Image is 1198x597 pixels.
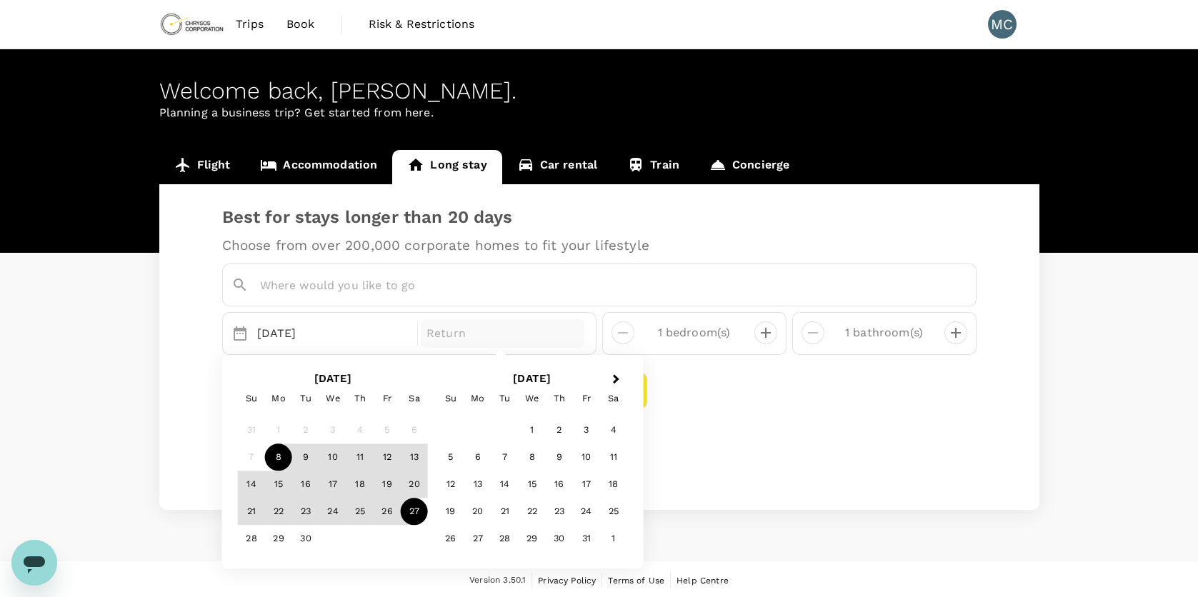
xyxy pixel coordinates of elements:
[346,417,374,444] div: Not available Thursday, September 4th, 2025
[292,385,319,412] div: Tuesday
[374,444,401,471] div: Choose Friday, September 12th, 2025
[677,576,729,586] span: Help Centre
[612,150,694,184] a: Train
[573,417,600,444] div: Choose Friday, October 3rd, 2025
[464,385,491,412] div: Monday
[265,471,292,498] div: Choose Monday, September 15th, 2025
[374,385,401,412] div: Friday
[546,444,573,471] div: Choose Thursday, October 9th, 2025
[694,150,804,184] a: Concierge
[159,78,1039,104] div: Welcome back , [PERSON_NAME] .
[519,444,546,471] div: Choose Wednesday, October 8th, 2025
[346,444,374,471] div: Choose Thursday, September 11th, 2025
[600,526,627,553] div: Choose Saturday, November 1st, 2025
[401,498,428,526] div: Choose Saturday, September 27th, 2025
[238,385,265,412] div: Sunday
[600,417,627,444] div: Choose Saturday, October 4th, 2025
[464,498,491,526] div: Choose Monday, October 20th, 2025
[238,526,265,553] div: Choose Sunday, September 28th, 2025
[608,573,664,588] a: Terms of Use
[469,573,526,588] span: Version 3.50.1
[292,498,319,526] div: Choose Tuesday, September 23rd, 2025
[546,498,573,526] div: Choose Thursday, October 23rd, 2025
[265,417,292,444] div: Not available Monday, September 1st, 2025
[265,444,292,471] div: Not available Monday, September 8th, 2025
[464,471,491,498] div: Choose Monday, October 13th, 2025
[374,417,401,444] div: Not available Friday, September 5th, 2025
[292,471,319,498] div: Choose Tuesday, September 16th, 2025
[260,274,946,296] input: Where would you like to go
[600,471,627,498] div: Choose Saturday, October 18th, 2025
[238,417,265,444] div: Not available Sunday, August 31st, 2025
[988,10,1017,39] div: MC
[236,16,264,33] span: Trips
[401,385,428,412] div: Saturday
[234,372,433,385] h2: [DATE]
[11,540,57,586] iframe: Button to launch messaging window
[251,319,415,348] div: [DATE]
[401,444,428,471] div: Choose Saturday, September 13th, 2025
[573,526,600,553] div: Choose Friday, October 31st, 2025
[437,385,464,412] div: Sunday
[824,324,944,341] p: 1 bathroom(s)
[426,325,579,342] p: Return
[502,150,613,184] a: Car rental
[464,444,491,471] div: Choose Monday, October 6th, 2025
[369,16,475,33] span: Risk & Restrictions
[401,471,428,498] div: Choose Saturday, September 20th, 2025
[437,471,464,498] div: Choose Sunday, October 12th, 2025
[319,417,346,444] div: Not available Wednesday, September 3rd, 2025
[238,417,428,553] div: Month September, 2025
[600,498,627,526] div: Choose Saturday, October 25th, 2025
[286,16,315,33] span: Book
[159,9,225,40] img: Chrysos Corporation
[159,104,1039,121] p: Planning a business trip? Get started from here.
[491,498,519,526] div: Choose Tuesday, October 21st, 2025
[319,385,346,412] div: Wednesday
[319,471,346,498] div: Choose Wednesday, September 17th, 2025
[222,239,977,252] p: Choose from over 200,000 corporate homes to fit your lifestyle
[966,284,969,286] button: Open
[238,498,265,526] div: Choose Sunday, September 21st, 2025
[392,150,501,184] a: Long stay
[437,498,464,526] div: Choose Sunday, October 19th, 2025
[238,471,265,498] div: Choose Sunday, September 14th, 2025
[374,498,401,526] div: Choose Friday, September 26th, 2025
[677,573,729,588] a: Help Centre
[464,526,491,553] div: Choose Monday, October 27th, 2025
[265,385,292,412] div: Monday
[944,321,967,344] button: decrease
[238,444,265,471] div: Not available Sunday, September 7th, 2025
[265,498,292,526] div: Choose Monday, September 22nd, 2025
[319,444,346,471] div: Choose Wednesday, September 10th, 2025
[265,526,292,553] div: Choose Monday, September 29th, 2025
[519,385,546,412] div: Wednesday
[519,471,546,498] div: Choose Wednesday, October 15th, 2025
[491,385,519,412] div: Tuesday
[600,385,627,412] div: Saturday
[491,526,519,553] div: Choose Tuesday, October 28th, 2025
[437,526,464,553] div: Choose Sunday, October 26th, 2025
[546,526,573,553] div: Choose Thursday, October 30th, 2025
[346,385,374,412] div: Thursday
[519,498,546,526] div: Choose Wednesday, October 22nd, 2025
[538,573,596,588] a: Privacy Policy
[319,498,346,526] div: Choose Wednesday, September 24th, 2025
[573,498,600,526] div: Choose Friday, October 24th, 2025
[437,417,627,553] div: Month October, 2025
[374,471,401,498] div: Choose Friday, September 19th, 2025
[546,417,573,444] div: Choose Thursday, October 2nd, 2025
[634,324,754,341] p: 1 bedroom(s)
[346,498,374,526] div: Choose Thursday, September 25th, 2025
[159,150,246,184] a: Flight
[401,417,428,444] div: Not available Saturday, September 6th, 2025
[491,471,519,498] div: Choose Tuesday, October 14th, 2025
[600,444,627,471] div: Choose Saturday, October 11th, 2025
[222,207,977,227] p: Best for stays longer than 20 days
[346,471,374,498] div: Choose Thursday, September 18th, 2025
[754,321,777,344] button: decrease
[573,385,600,412] div: Friday
[608,576,664,586] span: Terms of Use
[245,150,392,184] a: Accommodation
[432,372,632,385] h2: [DATE]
